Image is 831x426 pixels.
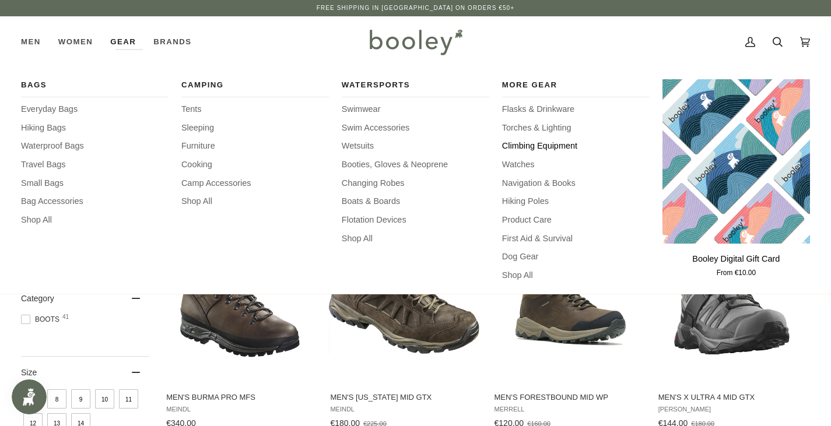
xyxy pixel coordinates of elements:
[181,140,329,153] a: Furniture
[692,253,780,266] p: Booley Digital Gift Card
[342,177,489,190] a: Changing Robes
[342,159,489,171] a: Booties, Gloves & Neoprene
[21,16,50,68] a: Men
[502,103,650,116] a: Flasks & Drinkware
[342,140,489,153] a: Wetsuits
[21,122,169,135] a: Hiking Bags
[181,177,329,190] a: Camp Accessories
[662,79,810,243] a: Booley Digital Gift Card
[342,79,489,97] a: Watersports
[502,79,650,91] span: More Gear
[58,36,93,48] span: Women
[502,233,650,245] a: First Aid & Survival
[21,79,169,97] a: Bags
[164,220,315,371] img: Men's Burma PRO MFS - Booley Galway
[181,79,329,91] span: Camping
[21,140,169,153] a: Waterproof Bags
[342,103,489,116] a: Swimwear
[50,16,101,68] div: Women
[493,220,644,371] img: Merrell Men's Forestbound Mid WP Cloudy - Booley Galway
[21,177,169,190] a: Small Bags
[662,79,810,243] product-grid-item-variant: €10.00
[181,195,329,208] a: Shop All
[181,79,329,97] a: Camping
[330,392,478,403] span: Men's [US_STATE] Mid GTX
[62,314,69,320] span: 41
[153,36,191,48] span: Brands
[502,269,650,282] a: Shop All
[21,294,54,303] span: Category
[21,36,41,48] span: Men
[364,25,467,59] img: Booley
[119,389,138,409] span: Size: 11
[21,159,169,171] a: Travel Bags
[342,214,489,227] a: Flotation Devices
[328,220,479,371] img: Men's Nebraska Mid GTX Mahogany - booley Galway
[502,140,650,153] a: Climbing Equipment
[662,248,810,279] a: Booley Digital Gift Card
[717,268,756,279] span: From €10.00
[502,177,650,190] a: Navigation & Books
[502,159,650,171] a: Watches
[21,214,169,227] a: Shop All
[342,195,489,208] a: Boats & Boards
[166,392,314,403] span: Men's Burma PRO MFS
[495,406,642,413] span: Merrell
[21,195,169,208] span: Bag Accessories
[181,159,329,171] a: Cooking
[662,79,810,279] product-grid-item: Booley Digital Gift Card
[166,406,314,413] span: Meindl
[12,379,47,414] iframe: Button to open loyalty program pop-up
[47,389,66,409] span: Size: 8
[145,16,200,68] a: Brands
[502,214,650,227] a: Product Care
[502,122,650,135] span: Torches & Lighting
[71,389,90,409] span: Size: 9
[502,195,650,208] a: Hiking Poles
[502,79,650,97] a: More Gear
[658,406,806,413] span: [PERSON_NAME]
[21,314,63,325] span: Boots
[342,79,489,91] span: Watersports
[95,389,114,409] span: Size: 10
[21,103,169,116] a: Everyday Bags
[658,392,806,403] span: Men's X Ultra 4 Mid GTX
[317,3,514,13] p: Free Shipping in [GEOGRAPHIC_DATA] on Orders €50+
[101,16,145,68] a: Gear
[181,103,329,116] a: Tents
[342,233,489,245] a: Shop All
[342,122,489,135] a: Swim Accessories
[181,122,329,135] span: Sleeping
[21,79,169,91] span: Bags
[502,251,650,263] a: Dog Gear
